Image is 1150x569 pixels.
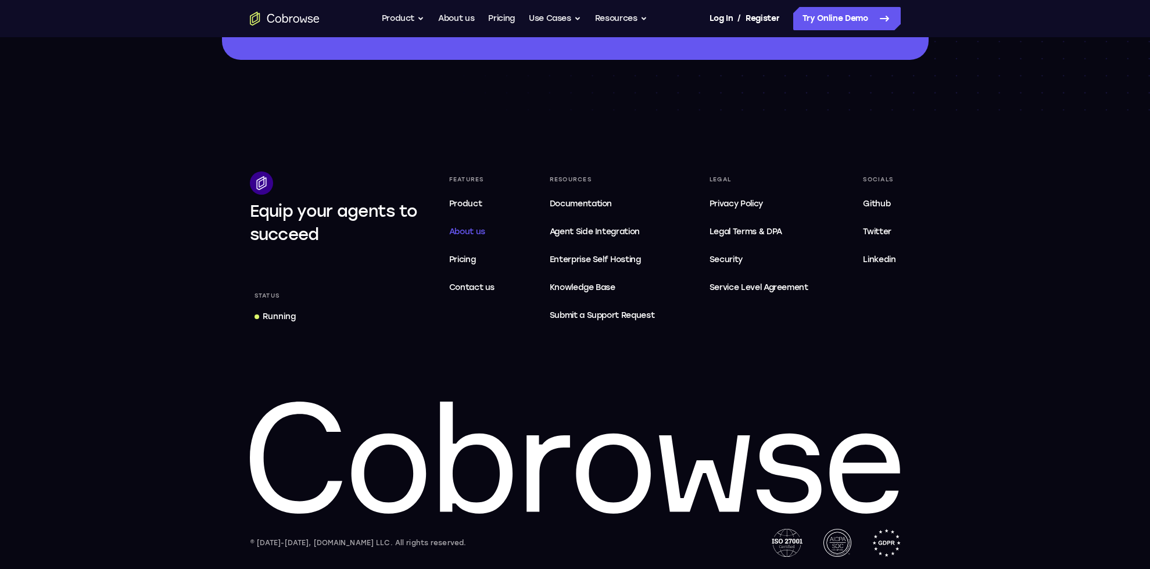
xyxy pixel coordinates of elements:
[449,255,476,264] span: Pricing
[488,7,515,30] a: Pricing
[445,248,500,271] a: Pricing
[550,309,655,323] span: Submit a Support Request
[545,220,660,244] a: Agent Side Integration
[772,529,802,557] img: ISO
[250,12,320,26] a: Go to the home page
[449,199,482,209] span: Product
[445,220,500,244] a: About us
[858,220,900,244] a: Twitter
[863,227,891,237] span: Twitter
[545,276,660,299] a: Knowledge Base
[250,537,467,549] div: © [DATE]-[DATE], [DOMAIN_NAME] LLC. All rights reserved.
[710,7,733,30] a: Log In
[863,255,895,264] span: Linkedin
[263,311,296,323] div: Running
[550,282,615,292] span: Knowledge Base
[872,529,901,557] img: GDPR
[823,529,851,557] img: AICPA SOC
[550,225,655,239] span: Agent Side Integration
[545,304,660,327] a: Submit a Support Request
[250,306,300,327] a: Running
[550,253,655,267] span: Enterprise Self Hosting
[529,7,581,30] button: Use Cases
[705,220,813,244] a: Legal Terms & DPA
[705,192,813,216] a: Privacy Policy
[250,288,285,304] div: Status
[545,171,660,188] div: Resources
[445,192,500,216] a: Product
[858,248,900,271] a: Linkedin
[710,281,808,295] span: Service Level Agreement
[710,199,763,209] span: Privacy Policy
[858,192,900,216] a: Github
[746,7,779,30] a: Register
[705,171,813,188] div: Legal
[545,192,660,216] a: Documentation
[449,282,495,292] span: Contact us
[250,201,418,244] span: Equip your agents to succeed
[449,227,485,237] span: About us
[445,171,500,188] div: Features
[445,276,500,299] a: Contact us
[705,276,813,299] a: Service Level Agreement
[545,248,660,271] a: Enterprise Self Hosting
[858,171,900,188] div: Socials
[710,227,782,237] span: Legal Terms & DPA
[705,248,813,271] a: Security
[793,7,901,30] a: Try Online Demo
[438,7,474,30] a: About us
[382,7,425,30] button: Product
[550,199,612,209] span: Documentation
[863,199,890,209] span: Github
[710,255,743,264] span: Security
[737,12,741,26] span: /
[595,7,647,30] button: Resources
